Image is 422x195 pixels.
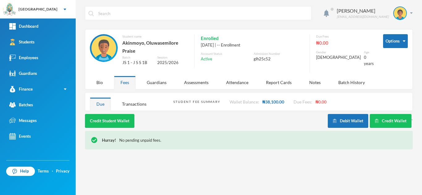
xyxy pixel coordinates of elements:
div: ₦0.00 [316,39,374,47]
div: Bio [90,76,109,89]
div: Notes [303,76,327,89]
div: Assessments [178,76,215,89]
div: Batch [122,55,153,60]
div: Student name [122,34,188,39]
button: Debit Wallet [328,114,368,128]
img: search [88,11,94,16]
div: Report Cards [260,76,298,89]
a: Terms [38,168,49,174]
div: Students [9,39,35,45]
div: Guardians [140,76,173,89]
div: [DATE] | -- Enrollment [201,42,303,48]
img: STUDENT [91,36,116,60]
div: Due Fees [316,34,374,39]
div: Attendance [220,76,255,89]
img: STUDENT [394,7,406,19]
span: Hurray! [102,138,116,143]
div: Batches [9,102,33,108]
div: Session [157,55,188,60]
input: Search [98,6,308,20]
span: Wallet Balance: [230,99,259,104]
span: Due Fees: [293,99,312,104]
div: Transactions [116,97,153,111]
div: Due [90,97,111,111]
div: Guardians [9,70,37,77]
div: [DEMOGRAPHIC_DATA] [316,55,361,61]
div: Employees [9,55,38,61]
div: 0 years [364,55,374,67]
div: [GEOGRAPHIC_DATA] [19,6,57,12]
div: Akinmoyo, Oluwasemilore Praise [122,39,188,55]
div: 2025/2026 [157,60,188,66]
div: Batch History [332,76,371,89]
img: ! [91,137,97,143]
a: Help [6,167,35,176]
button: Credit Wallet [370,114,411,128]
div: [EMAIL_ADDRESS][DOMAIN_NAME] [337,14,389,19]
div: Gender [316,50,361,55]
img: logo [3,3,16,16]
div: No pending unpaid fees. [102,137,407,144]
div: [PERSON_NAME] [337,7,389,14]
span: Enrolled [201,34,219,42]
div: Dashboard [9,23,38,30]
div: Finance [9,86,33,92]
div: Messages [9,117,37,124]
span: Active [201,56,212,62]
div: · [52,168,53,174]
div: JS 1 - J S S 1B [122,60,153,66]
a: Privacy [56,168,70,174]
div: ` [328,114,413,128]
button: Credit Student Wallet [85,114,134,128]
span: ₦38,100.00 [262,99,284,104]
span: ₦0.00 [315,99,327,104]
div: Fees [114,76,136,89]
div: Student Fee Summary [173,100,220,104]
div: Account Status [201,51,251,56]
div: Events [9,133,31,140]
button: Options [383,34,408,48]
div: Admission Number [254,51,303,56]
div: glh25c52 [254,56,303,62]
div: Age [364,50,374,55]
